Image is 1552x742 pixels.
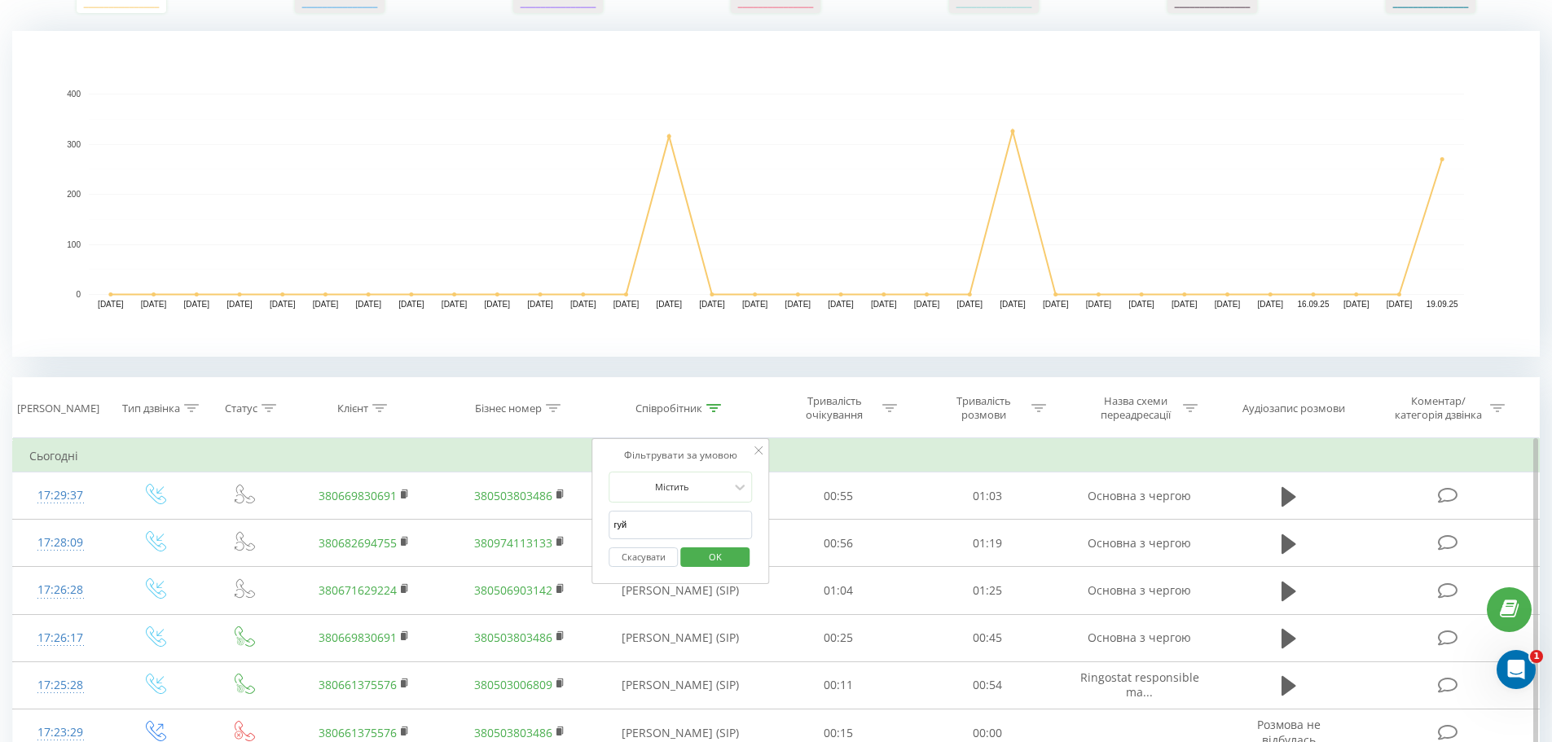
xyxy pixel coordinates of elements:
[871,300,897,309] text: [DATE]
[122,402,180,415] div: Тип дзвінка
[764,472,913,520] td: 00:55
[319,677,397,692] a: 380661375576
[76,290,81,299] text: 0
[609,547,678,568] button: Скасувати
[1258,300,1284,309] text: [DATE]
[785,300,811,309] text: [DATE]
[184,300,210,309] text: [DATE]
[225,402,257,415] div: Статус
[474,582,552,598] a: 380506903142
[29,622,92,654] div: 17:26:17
[1427,300,1458,309] text: 19.09.25
[1062,614,1216,661] td: Основна з чергою
[1062,520,1216,567] td: Основна з чергою
[913,614,1062,661] td: 00:45
[940,394,1027,422] div: Тривалість розмови
[597,567,764,614] td: [PERSON_NAME] (SIP)
[13,440,1540,472] td: Сьогодні
[597,614,764,661] td: [PERSON_NAME] (SIP)
[337,402,368,415] div: Клієнт
[67,240,81,249] text: 100
[914,300,940,309] text: [DATE]
[764,661,913,709] td: 00:11
[474,725,552,740] a: 380503803486
[67,90,81,99] text: 400
[1128,300,1154,309] text: [DATE]
[474,630,552,645] a: 380503803486
[1497,650,1536,689] iframe: Intercom live chat
[609,447,752,463] div: Фільтрувати за умовою
[913,520,1062,567] td: 01:19
[656,300,682,309] text: [DATE]
[1530,650,1543,663] span: 1
[913,472,1062,520] td: 01:03
[764,520,913,567] td: 00:56
[680,547,750,568] button: OK
[699,300,725,309] text: [DATE]
[29,670,92,701] div: 17:25:28
[442,300,468,309] text: [DATE]
[29,574,92,606] div: 17:26:28
[1080,670,1199,700] span: Ringostat responsible ma...
[597,661,764,709] td: [PERSON_NAME] (SIP)
[913,567,1062,614] td: 01:25
[913,661,1062,709] td: 00:54
[313,300,339,309] text: [DATE]
[1092,394,1179,422] div: Назва схеми переадресації
[474,488,552,503] a: 380503803486
[1343,300,1370,309] text: [DATE]
[319,535,397,551] a: 380682694755
[613,300,640,309] text: [DATE]
[570,300,596,309] text: [DATE]
[1043,300,1069,309] text: [DATE]
[1391,394,1486,422] div: Коментар/категорія дзвінка
[1387,300,1413,309] text: [DATE]
[319,488,397,503] a: 380669830691
[764,614,913,661] td: 00:25
[1062,567,1216,614] td: Основна з чергою
[29,527,92,559] div: 17:28:09
[1172,300,1198,309] text: [DATE]
[17,402,99,415] div: [PERSON_NAME]
[764,567,913,614] td: 01:04
[12,31,1540,357] svg: A chart.
[98,300,124,309] text: [DATE]
[742,300,768,309] text: [DATE]
[29,480,92,511] div: 17:29:37
[319,725,397,740] a: 380661375576
[355,300,381,309] text: [DATE]
[791,394,878,422] div: Тривалість очікування
[474,535,552,551] a: 380974113133
[475,402,542,415] div: Бізнес номер
[398,300,424,309] text: [DATE]
[609,511,752,539] input: Введіть значення
[319,582,397,598] a: 380671629224
[527,300,553,309] text: [DATE]
[67,190,81,199] text: 200
[270,300,296,309] text: [DATE]
[1298,300,1330,309] text: 16.09.25
[828,300,854,309] text: [DATE]
[1086,300,1112,309] text: [DATE]
[226,300,253,309] text: [DATE]
[141,300,167,309] text: [DATE]
[1062,472,1216,520] td: Основна з чергою
[1242,402,1345,415] div: Аудіозапис розмови
[956,300,983,309] text: [DATE]
[1215,300,1241,309] text: [DATE]
[67,140,81,149] text: 300
[474,677,552,692] a: 380503006809
[635,402,702,415] div: Співробітник
[692,544,738,569] span: OK
[1000,300,1026,309] text: [DATE]
[319,630,397,645] a: 380669830691
[485,300,511,309] text: [DATE]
